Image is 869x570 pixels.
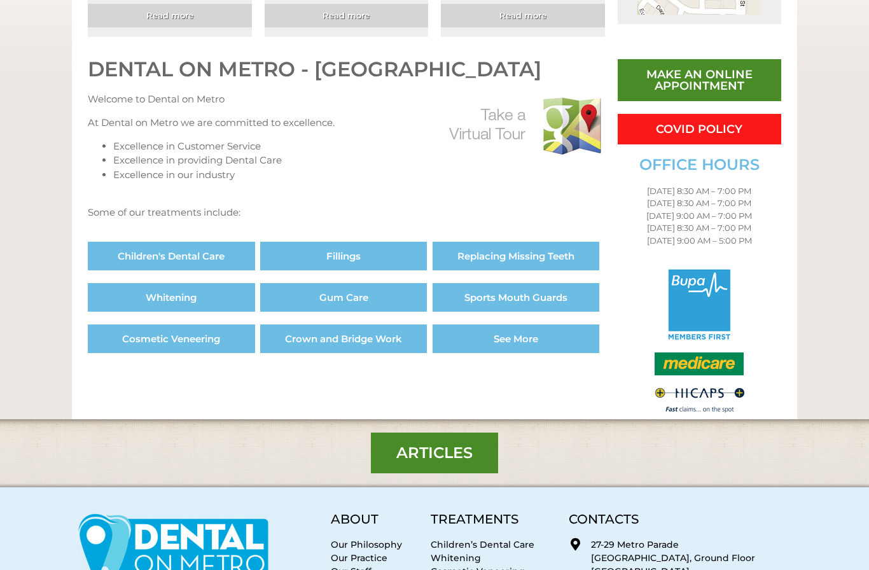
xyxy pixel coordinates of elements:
span: Cosmetic Veneering [122,334,220,344]
a: Children’s Dental Care [431,539,534,550]
a: COVID Policy [618,114,782,144]
p: [DATE] 8:30 AM – 7:00 PM [DATE] 8:30 AM – 7:00 PM [DATE] 9:00 AM – 7:00 PM [DATE] 8:30 AM – 7:00 ... [618,185,782,247]
a: Articles [371,433,498,473]
a: Whitening [431,552,481,564]
a: Cosmetic Veneering [88,324,255,353]
a: Crown and Bridge Work [260,324,428,353]
a: Read more [265,4,429,37]
a: Read more [441,4,605,37]
a: Fillings [260,242,428,270]
p: Some of our treatments include: [88,205,605,220]
a: Sports Mouth Guards [433,283,600,312]
li: Excellence in providing Dental Care [113,153,605,168]
span: Whitening [146,293,197,302]
span: Crown and Bridge Work [285,334,402,344]
a: Gum Care [260,283,428,312]
span: Fillings [326,251,361,261]
span: Read more [146,11,193,20]
span: Gum Care [319,293,368,302]
span: Replacing Missing Teeth [457,251,574,261]
span: Children's Dental Care [118,251,225,261]
span: See More [494,334,538,344]
a: See More [433,324,600,353]
h5: CONTACTS [569,513,790,525]
h5: ABOUT [331,513,418,525]
a: Read more [88,4,252,37]
p: Welcome to Dental on Metro [88,92,605,107]
a: Make an online appointment [618,59,782,101]
span: Sports Mouth Guards [464,293,567,302]
h5: TREATMENTS [431,513,557,525]
span: Read more [323,11,370,20]
a: Our Philosophy [331,539,402,550]
h2: DENTAL ON METRO - [GEOGRAPHIC_DATA] [88,59,605,80]
span: Articles [396,445,473,461]
span: Make an online appointment [637,69,763,92]
a: Replacing Missing Teeth [433,242,600,270]
a: Children's Dental Care [88,242,255,270]
a: Our Practice [331,552,387,564]
p: At Dental on Metro we are committed to excellence. [88,116,605,130]
h3: OFFICE HOURS [618,157,782,172]
span: Read more [499,11,546,20]
li: Excellence in Customer Service [113,139,605,154]
span: COVID Policy [656,123,742,135]
li: Excellence in our industry [113,168,605,183]
a: Whitening [88,283,255,312]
